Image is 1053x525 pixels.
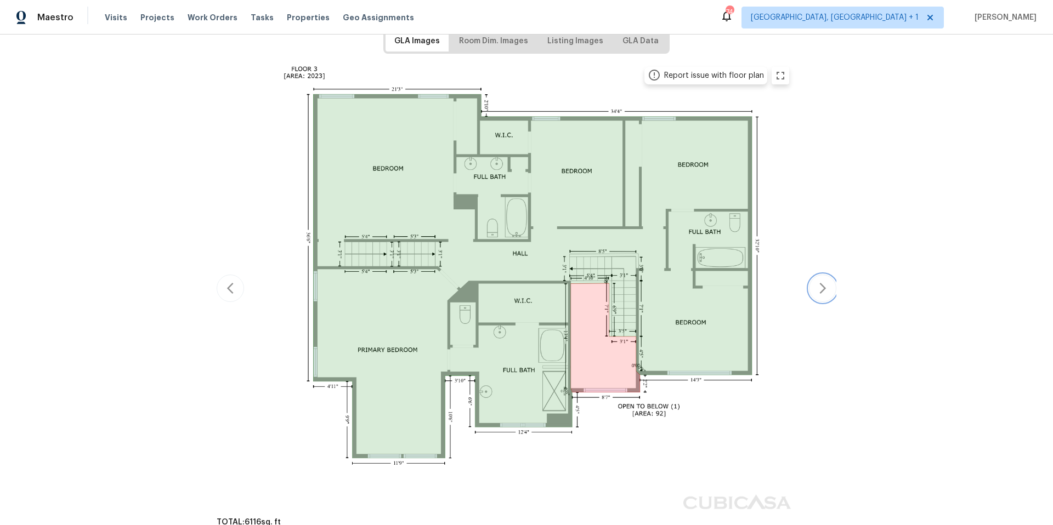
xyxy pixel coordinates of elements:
[459,35,528,48] span: Room Dim. Images
[257,60,796,513] img: floor plan rendering
[188,12,237,23] span: Work Orders
[614,31,667,52] button: GLA Data
[726,7,733,18] div: 74
[751,12,919,23] span: [GEOGRAPHIC_DATA], [GEOGRAPHIC_DATA] + 1
[251,14,274,21] span: Tasks
[664,70,764,81] div: Report issue with floor plan
[547,35,603,48] span: Listing Images
[970,12,1037,23] span: [PERSON_NAME]
[772,67,789,84] button: zoom in
[539,31,612,52] button: Listing Images
[394,35,440,48] span: GLA Images
[622,35,659,48] span: GLA Data
[105,12,127,23] span: Visits
[386,31,449,52] button: GLA Images
[37,12,73,23] span: Maestro
[343,12,414,23] span: Geo Assignments
[140,12,174,23] span: Projects
[287,12,330,23] span: Properties
[450,31,537,52] button: Room Dim. Images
